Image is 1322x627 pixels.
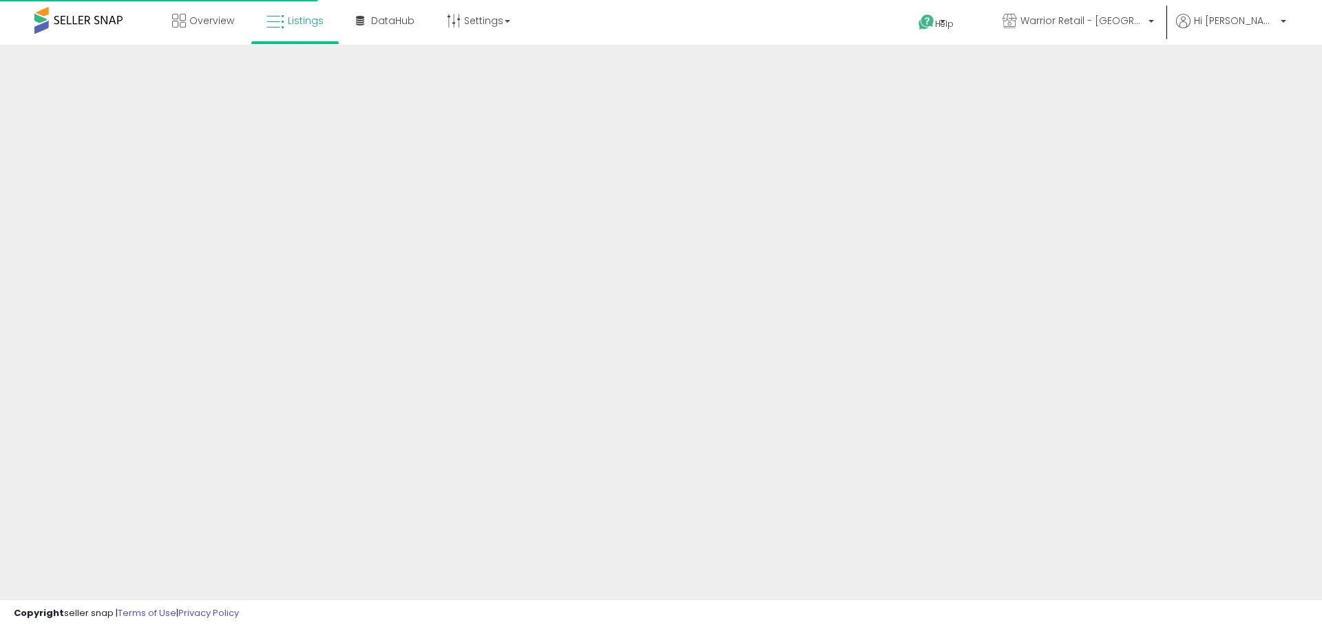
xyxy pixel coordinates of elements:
span: Listings [288,14,324,28]
a: Help [907,3,980,45]
div: seller snap | | [14,607,239,620]
a: Hi [PERSON_NAME] [1176,14,1286,45]
span: Help [935,18,954,30]
a: Terms of Use [118,606,176,619]
strong: Copyright [14,606,64,619]
span: DataHub [371,14,415,28]
span: Overview [189,14,234,28]
i: Get Help [918,14,935,31]
a: Privacy Policy [178,606,239,619]
span: Hi [PERSON_NAME] [1194,14,1277,28]
span: Warrior Retail - [GEOGRAPHIC_DATA] [1020,14,1144,28]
